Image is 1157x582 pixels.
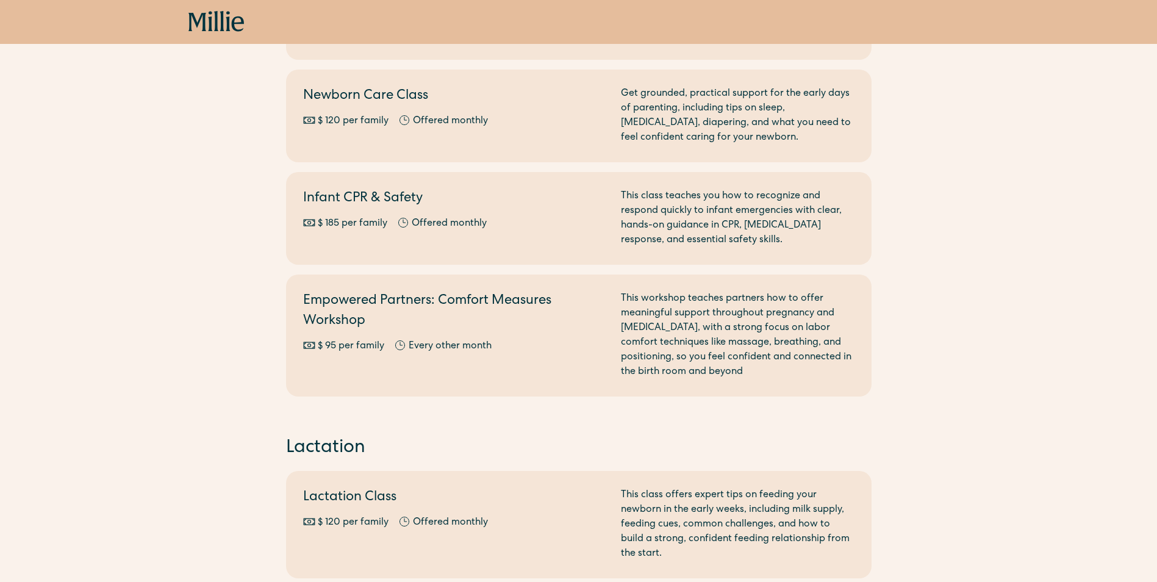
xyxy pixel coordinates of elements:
[413,516,488,530] div: Offered monthly
[303,292,606,332] h2: Empowered Partners: Comfort Measures Workshop
[286,70,872,162] a: Newborn Care Class$ 120 per familyOffered monthlyGet grounded, practical support for the early da...
[303,488,606,508] h2: Lactation Class
[286,275,872,397] a: Empowered Partners: Comfort Measures Workshop$ 95 per familyEvery other monthThis workshop teache...
[621,189,854,248] div: This class teaches you how to recognize and respond quickly to infant emergencies with clear, han...
[412,217,487,231] div: Offered monthly
[413,114,488,129] div: Offered monthly
[286,436,872,461] h2: Lactation
[303,87,606,107] h2: Newborn Care Class
[621,488,854,561] div: This class offers expert tips on feeding your newborn in the early weeks, including milk supply, ...
[286,471,872,578] a: Lactation Class$ 120 per familyOffered monthlyThis class offers expert tips on feeding your newbo...
[318,114,389,129] div: $ 120 per family
[318,339,384,354] div: $ 95 per family
[621,292,854,379] div: This workshop teaches partners how to offer meaningful support throughout pregnancy and [MEDICAL_...
[303,189,606,209] h2: Infant CPR & Safety
[409,339,492,354] div: Every other month
[318,217,387,231] div: $ 185 per family
[286,172,872,265] a: Infant CPR & Safety$ 185 per familyOffered monthlyThis class teaches you how to recognize and res...
[621,87,854,145] div: Get grounded, practical support for the early days of parenting, including tips on sleep, [MEDICA...
[318,516,389,530] div: $ 120 per family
